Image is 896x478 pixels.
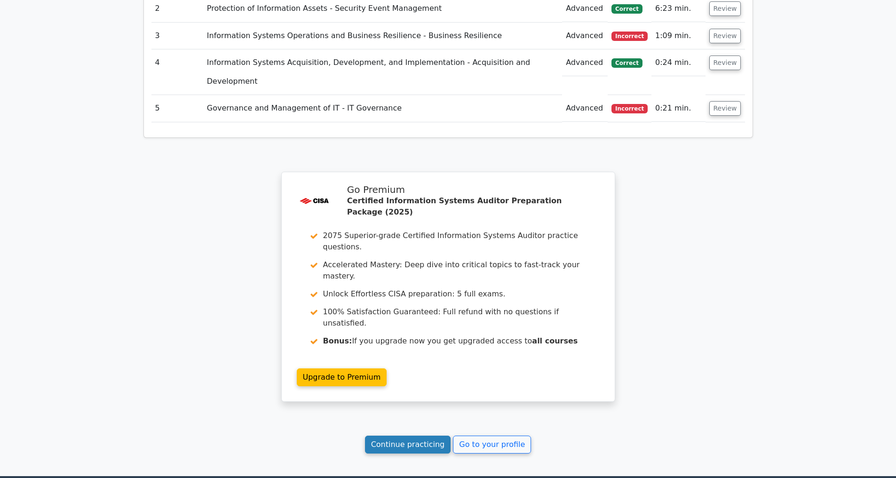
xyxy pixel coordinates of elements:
[709,101,741,116] button: Review
[151,49,203,95] td: 4
[709,29,741,43] button: Review
[562,23,608,49] td: Advanced
[611,4,642,14] span: Correct
[562,49,608,76] td: Advanced
[611,58,642,68] span: Correct
[709,1,741,16] button: Review
[611,32,648,41] span: Incorrect
[651,23,705,49] td: 1:09 min.
[611,104,648,113] span: Incorrect
[562,95,608,122] td: Advanced
[203,95,562,122] td: Governance and Management of IT - IT Governance
[297,368,387,386] a: Upgrade to Premium
[453,436,531,454] a: Go to your profile
[365,436,451,454] a: Continue practicing
[203,49,562,95] td: Information Systems Acquisition, Development, and Implementation - Acquisition and Development
[651,49,705,76] td: 0:24 min.
[651,95,705,122] td: 0:21 min.
[203,23,562,49] td: Information Systems Operations and Business Resilience - Business Resilience
[151,95,203,122] td: 5
[709,56,741,70] button: Review
[151,23,203,49] td: 3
